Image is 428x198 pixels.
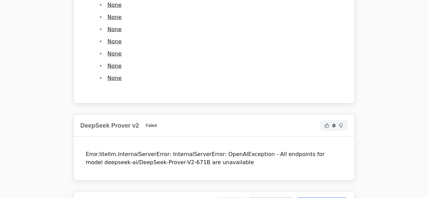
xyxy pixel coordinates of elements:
h2: DeepSeek Prover v2 [81,121,139,130]
a: None [108,75,122,81]
span: Failed [142,122,161,130]
a: None [108,2,122,8]
button: Helpful [323,122,331,130]
span: Error: [86,151,99,157]
a: None [108,50,122,57]
a: None [108,38,122,45]
a: None [108,26,122,32]
button: Not Helpful [337,122,345,130]
div: litellm.InternalServerError: InternalServerError: OpenAIException - All endpoints for model deeps... [81,145,348,172]
a: None [108,14,122,20]
span: 0 [332,122,336,129]
a: None [108,63,122,69]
